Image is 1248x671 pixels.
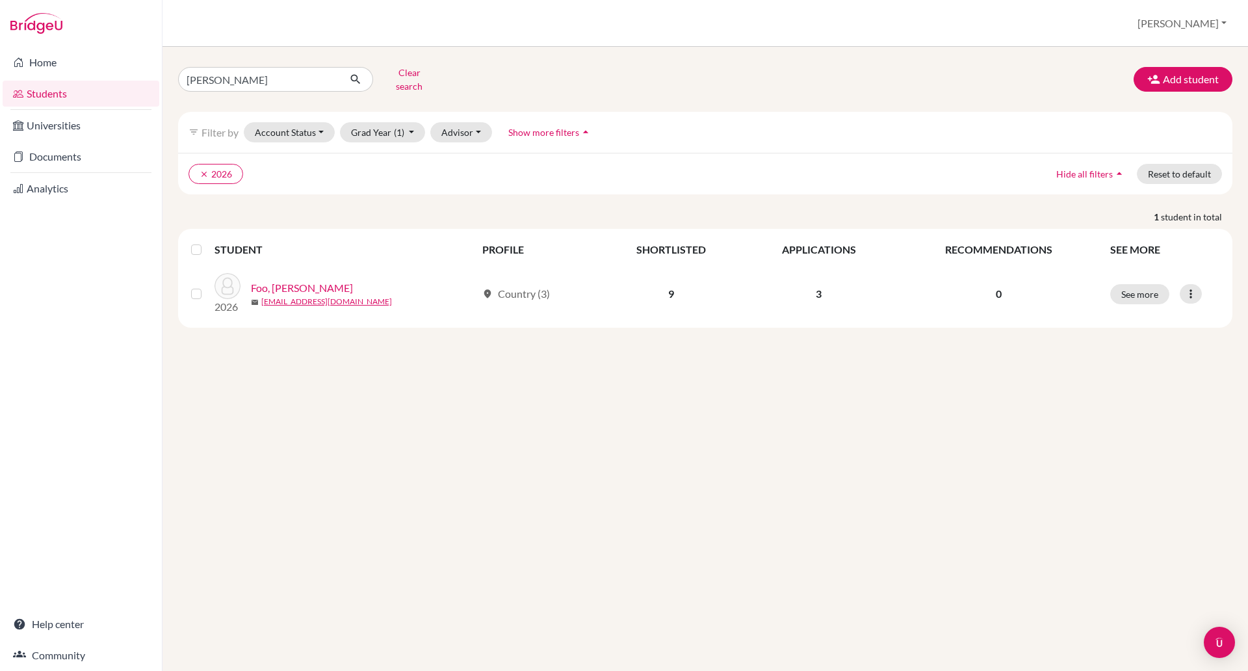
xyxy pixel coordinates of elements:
span: student in total [1161,210,1232,224]
td: 9 [599,265,743,322]
button: clear2026 [188,164,243,184]
p: 2026 [214,299,240,315]
a: [EMAIL_ADDRESS][DOMAIN_NAME] [261,296,392,308]
a: Analytics [3,176,159,202]
button: Reset to default [1137,164,1222,184]
span: location_on [482,289,493,299]
a: Foo, [PERSON_NAME] [251,280,353,296]
button: Grad Year(1) [340,122,426,142]
span: Filter by [201,126,239,138]
a: Home [3,49,159,75]
th: APPLICATIONS [743,234,894,265]
th: RECOMMENDATIONS [895,234,1102,265]
span: mail [251,298,259,306]
span: (1) [394,127,404,138]
a: Students [3,81,159,107]
a: Documents [3,144,159,170]
p: 0 [903,286,1095,302]
button: Advisor [430,122,492,142]
i: arrow_drop_up [579,125,592,138]
strong: 1 [1154,210,1161,224]
button: Hide all filtersarrow_drop_up [1045,164,1137,184]
i: filter_list [188,127,199,137]
th: SEE MORE [1102,234,1227,265]
button: Show more filtersarrow_drop_up [497,122,603,142]
img: Foo, Sheryl [214,273,240,299]
th: STUDENT [214,234,474,265]
button: [PERSON_NAME] [1132,11,1232,36]
img: Bridge-U [10,13,62,34]
button: See more [1110,284,1169,304]
a: Universities [3,112,159,138]
td: 3 [743,265,894,322]
th: SHORTLISTED [599,234,743,265]
i: arrow_drop_up [1113,167,1126,180]
input: Find student by name... [178,67,339,92]
div: Country (3) [482,286,550,302]
th: PROFILE [474,234,599,265]
button: Add student [1134,67,1232,92]
span: Hide all filters [1056,168,1113,179]
span: Show more filters [508,127,579,138]
i: clear [200,170,209,179]
button: Clear search [373,62,445,96]
button: Account Status [244,122,335,142]
a: Community [3,642,159,668]
div: Open Intercom Messenger [1204,627,1235,658]
a: Help center [3,611,159,637]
